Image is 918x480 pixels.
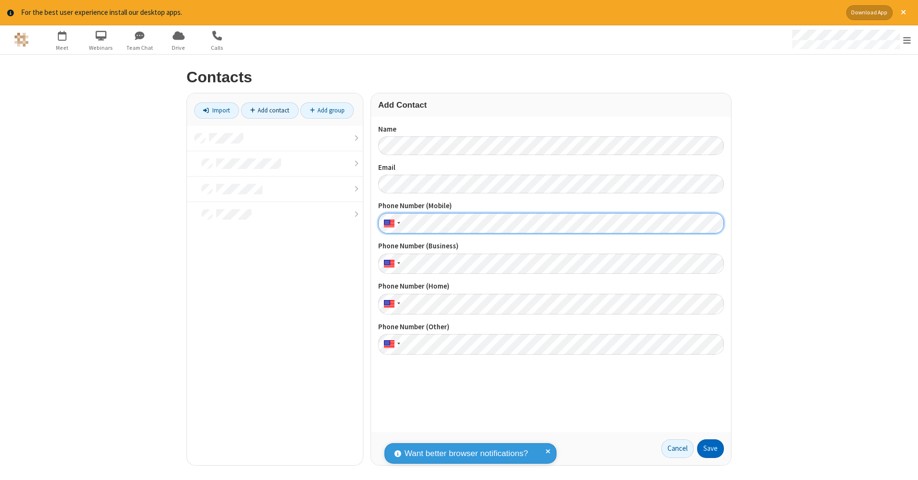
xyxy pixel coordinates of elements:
[378,124,724,135] label: Name
[186,69,732,86] h2: Contacts
[199,44,235,52] span: Calls
[21,7,839,18] div: For the best user experience install our desktop apps.
[378,100,724,110] h3: Add Contact
[378,281,724,292] label: Phone Number (Home)
[378,322,724,333] label: Phone Number (Other)
[14,33,29,47] img: QA Selenium DO NOT DELETE OR CHANGE
[378,201,724,212] label: Phone Number (Mobile)
[194,102,239,119] a: Import
[83,44,119,52] span: Webinars
[300,102,354,119] a: Add group
[697,439,724,458] button: Save
[661,439,694,458] a: Cancel
[378,254,403,274] div: United States: + 1
[404,447,528,460] span: Want better browser notifications?
[378,241,724,252] label: Phone Number (Business)
[3,25,39,54] button: Logo
[378,162,724,173] label: Email
[378,334,403,355] div: United States: + 1
[44,44,80,52] span: Meet
[846,5,893,20] button: Download App
[241,102,299,119] a: Add contact
[783,25,918,54] div: Open menu
[378,294,403,314] div: United States: + 1
[122,44,158,52] span: Team Chat
[896,5,911,20] button: Close alert
[378,213,403,234] div: United States: + 1
[161,44,197,52] span: Drive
